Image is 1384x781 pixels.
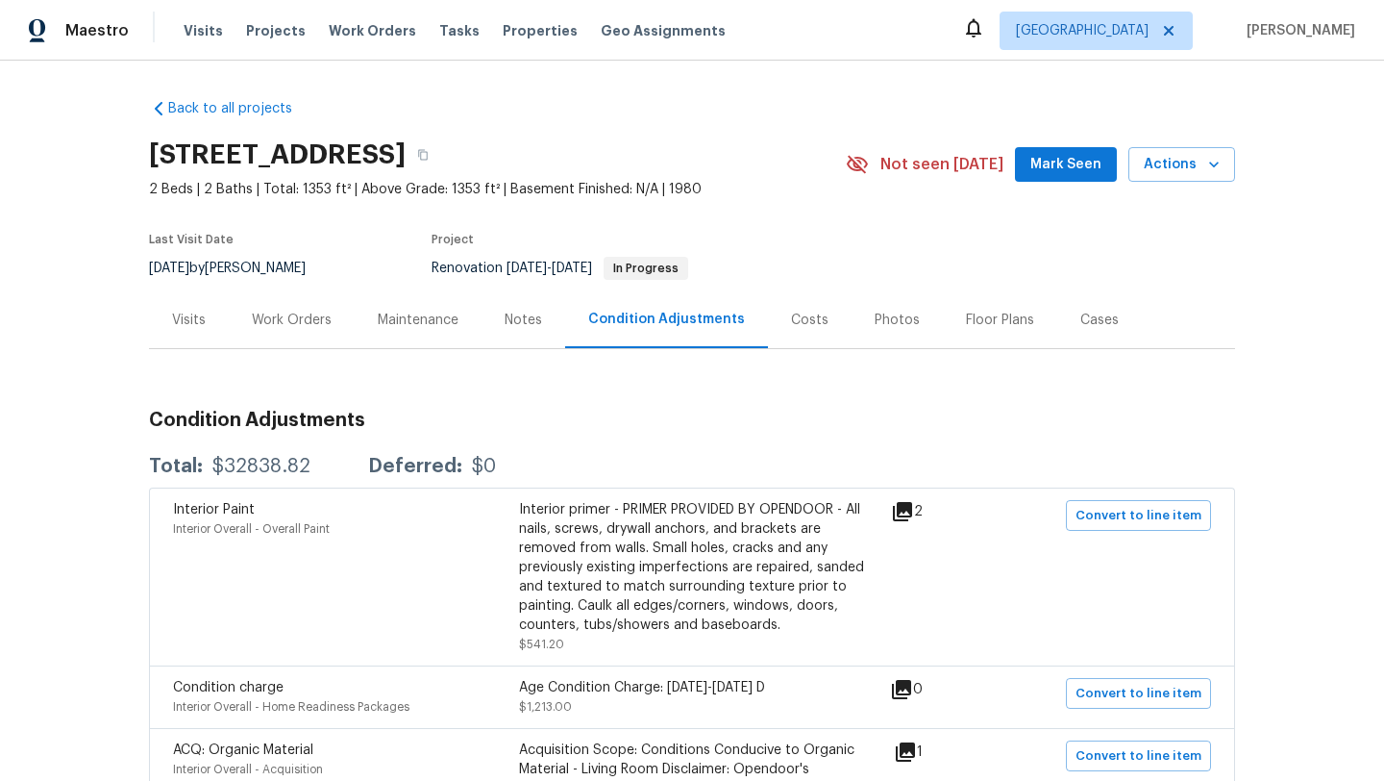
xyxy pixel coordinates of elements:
[1075,505,1201,527] span: Convert to line item
[1066,678,1211,709] button: Convert to line item
[1144,153,1220,177] span: Actions
[891,500,984,523] div: 2
[503,21,578,40] span: Properties
[1080,311,1119,330] div: Cases
[1015,147,1117,183] button: Mark Seen
[149,234,234,245] span: Last Visit Date
[432,262,688,275] span: Renovation
[246,21,306,40] span: Projects
[173,523,330,535] span: Interior Overall - Overall Paint
[1066,500,1211,531] button: Convert to line item
[519,639,564,650] span: $541.20
[605,263,686,274] span: In Progress
[149,257,329,280] div: by [PERSON_NAME]
[601,21,726,40] span: Geo Assignments
[1030,153,1101,177] span: Mark Seen
[149,411,1235,430] h3: Condition Adjustments
[519,701,572,713] span: $1,213.00
[1066,741,1211,771] button: Convert to line item
[1239,21,1355,40] span: [PERSON_NAME]
[149,180,846,199] span: 2 Beds | 2 Baths | Total: 1353 ft² | Above Grade: 1353 ft² | Basement Finished: N/A | 1980
[406,138,440,172] button: Copy Address
[432,234,474,245] span: Project
[149,145,406,164] h2: [STREET_ADDRESS]
[791,311,828,330] div: Costs
[1016,21,1149,40] span: [GEOGRAPHIC_DATA]
[966,311,1034,330] div: Floor Plans
[173,701,409,713] span: Interior Overall - Home Readiness Packages
[368,457,462,476] div: Deferred:
[880,155,1003,174] span: Not seen [DATE]
[439,24,480,38] span: Tasks
[507,262,592,275] span: -
[894,741,984,764] div: 1
[1075,683,1201,705] span: Convert to line item
[329,21,416,40] span: Work Orders
[552,262,592,275] span: [DATE]
[472,457,496,476] div: $0
[252,311,332,330] div: Work Orders
[65,21,129,40] span: Maestro
[149,99,334,118] a: Back to all projects
[149,262,189,275] span: [DATE]
[173,743,313,757] span: ACQ: Organic Material
[172,311,206,330] div: Visits
[1075,745,1201,768] span: Convert to line item
[173,503,255,516] span: Interior Paint
[378,311,458,330] div: Maintenance
[507,262,547,275] span: [DATE]
[1128,147,1235,183] button: Actions
[505,311,542,330] div: Notes
[519,500,865,635] div: Interior primer - PRIMER PROVIDED BY OPENDOOR - All nails, screws, drywall anchors, and brackets ...
[173,681,284,694] span: Condition charge
[212,457,310,476] div: $32838.82
[588,310,745,329] div: Condition Adjustments
[149,457,203,476] div: Total:
[184,21,223,40] span: Visits
[173,764,323,775] span: Interior Overall - Acquisition
[875,311,920,330] div: Photos
[890,678,984,701] div: 0
[519,678,865,697] div: Age Condition Charge: [DATE]-[DATE] D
